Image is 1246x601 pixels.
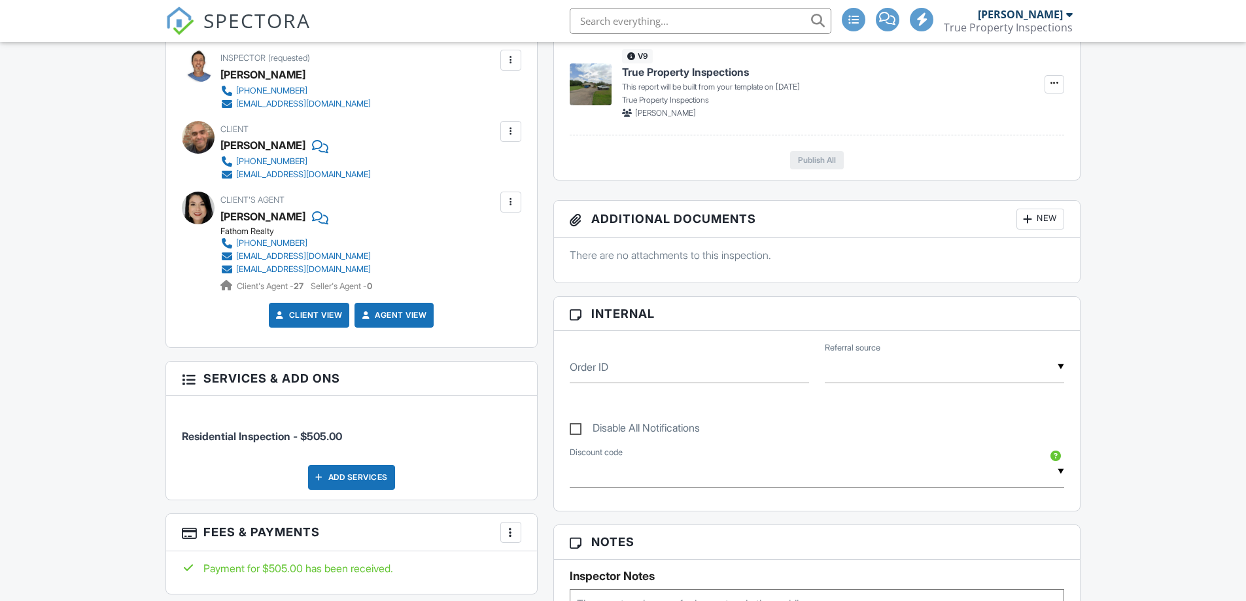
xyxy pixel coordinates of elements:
a: Agent View [359,309,426,322]
span: Residential Inspection - $505.00 [182,430,342,443]
label: Discount code [570,447,623,458]
span: Client [220,124,249,134]
h3: Additional Documents [554,201,1081,238]
span: (requested) [268,53,310,63]
div: Payment for $505.00 has been received. [182,561,521,575]
div: [EMAIL_ADDRESS][DOMAIN_NAME] [236,169,371,180]
a: [PERSON_NAME] [220,207,305,226]
div: True Property Inspections [944,21,1073,34]
div: [PHONE_NUMBER] [236,238,307,249]
label: Order ID [570,360,608,374]
h3: Notes [554,525,1081,559]
h3: Services & Add ons [166,362,537,396]
a: Client View [273,309,343,322]
div: Fathom Realty [220,226,381,237]
li: Service: Residential Inspection [182,405,521,454]
h3: Internal [554,297,1081,331]
strong: 27 [294,281,303,291]
a: [EMAIL_ADDRESS][DOMAIN_NAME] [220,250,371,263]
span: Seller's Agent - [311,281,372,291]
h5: Inspector Notes [570,570,1065,583]
a: [PHONE_NUMBER] [220,84,371,97]
div: [EMAIL_ADDRESS][DOMAIN_NAME] [236,251,371,262]
p: There are no attachments to this inspection. [570,248,1065,262]
span: Client's Agent [220,195,285,205]
a: [EMAIL_ADDRESS][DOMAIN_NAME] [220,97,371,111]
a: [PHONE_NUMBER] [220,155,371,168]
div: [EMAIL_ADDRESS][DOMAIN_NAME] [236,264,371,275]
span: Client's Agent - [237,281,305,291]
label: Disable All Notifications [570,422,700,438]
div: [PERSON_NAME] [978,8,1063,21]
input: Search everything... [570,8,831,34]
a: [PHONE_NUMBER] [220,237,371,250]
a: SPECTORA [165,18,311,45]
span: Inspector [220,53,266,63]
label: Referral source [825,342,880,354]
div: [EMAIL_ADDRESS][DOMAIN_NAME] [236,99,371,109]
div: [PHONE_NUMBER] [236,86,307,96]
span: SPECTORA [203,7,311,34]
a: [EMAIL_ADDRESS][DOMAIN_NAME] [220,168,371,181]
div: [PHONE_NUMBER] [236,156,307,167]
h3: Fees & Payments [166,514,537,551]
img: The Best Home Inspection Software - Spectora [165,7,194,35]
div: Add Services [308,465,395,490]
strong: 0 [367,281,372,291]
div: [PERSON_NAME] [220,135,305,155]
a: [EMAIL_ADDRESS][DOMAIN_NAME] [220,263,371,276]
div: New [1016,209,1064,230]
div: [PERSON_NAME] [220,65,305,84]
